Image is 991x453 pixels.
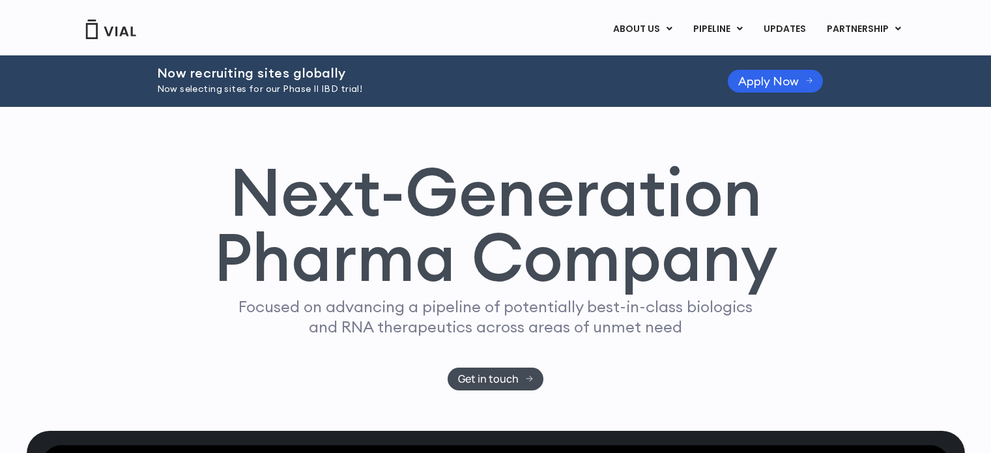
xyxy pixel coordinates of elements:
a: Apply Now [728,70,824,93]
a: UPDATES [753,18,816,40]
h1: Next-Generation Pharma Company [214,159,778,291]
p: Now selecting sites for our Phase II IBD trial! [157,82,695,96]
a: PARTNERSHIPMenu Toggle [816,18,912,40]
a: PIPELINEMenu Toggle [683,18,753,40]
img: Vial Logo [85,20,137,39]
a: ABOUT USMenu Toggle [603,18,682,40]
h2: Now recruiting sites globally [157,66,695,80]
a: Get in touch [448,368,543,390]
p: Focused on advancing a pipeline of potentially best-in-class biologics and RNA therapeutics acros... [233,297,758,337]
span: Get in touch [458,374,519,384]
span: Apply Now [738,76,799,86]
